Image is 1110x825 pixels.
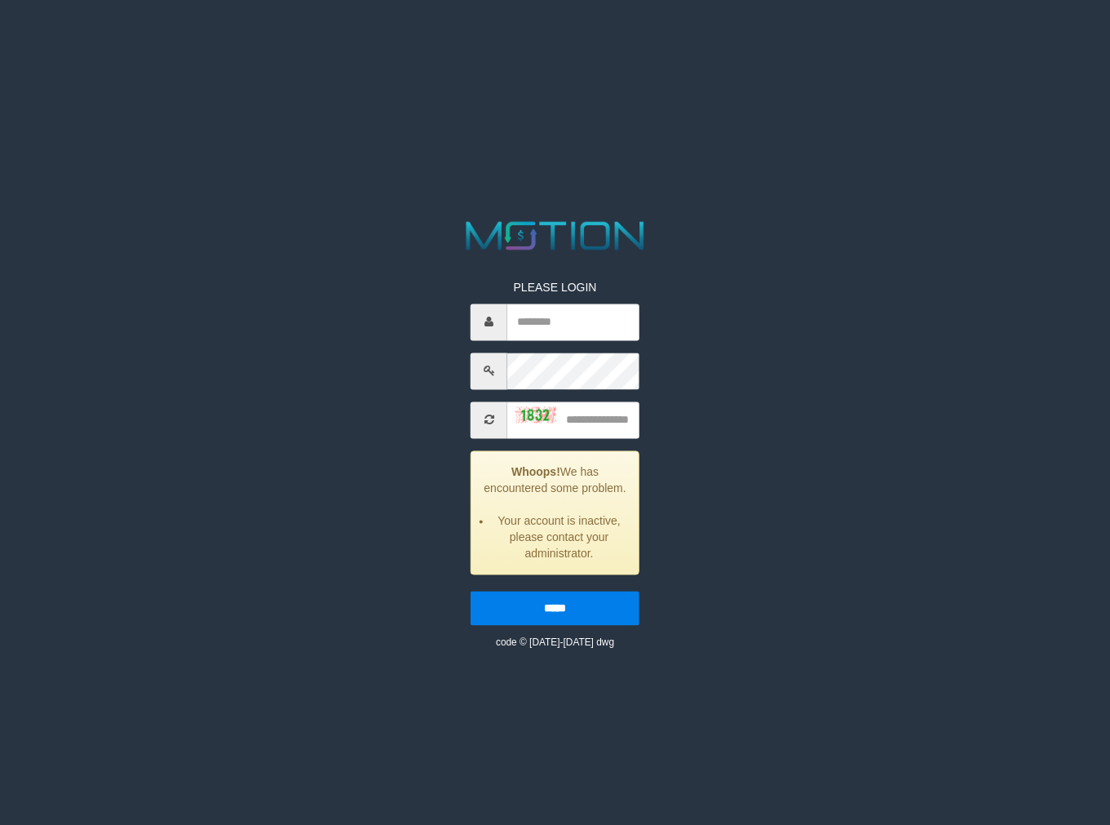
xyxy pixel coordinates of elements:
[492,512,626,561] li: Your account is inactive, please contact your administrator.
[496,636,614,648] small: code © [DATE]-[DATE] dwg
[515,407,556,424] img: captcha
[511,465,560,478] strong: Whoops!
[471,279,639,295] p: PLEASE LOGIN
[458,216,652,255] img: MOTION_logo.png
[471,450,639,574] div: We has encountered some problem.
